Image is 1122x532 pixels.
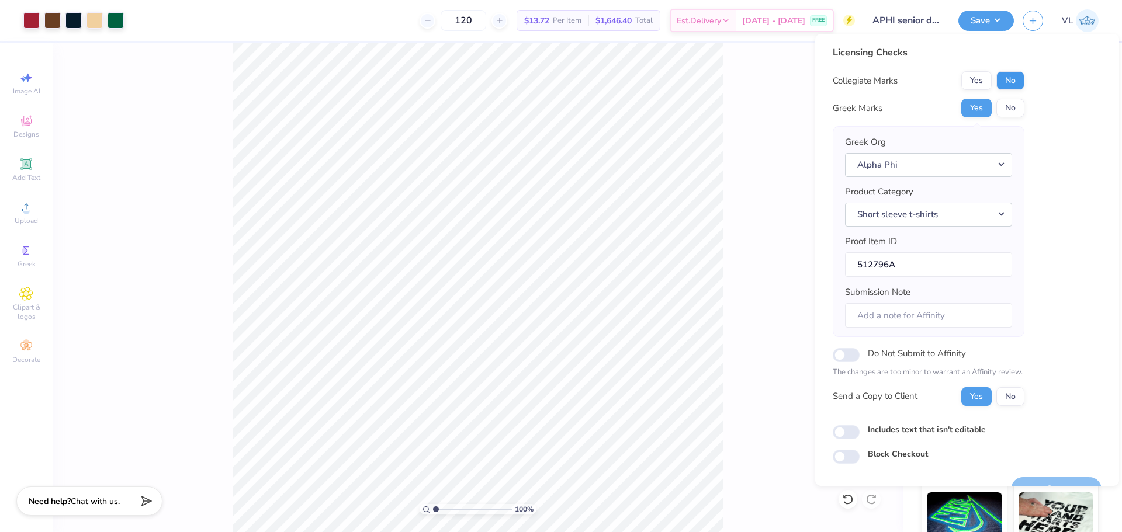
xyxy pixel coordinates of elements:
label: Includes text that isn't editable [868,423,986,436]
button: No [996,99,1024,117]
button: Yes [961,71,992,90]
div: Collegiate Marks [833,74,898,88]
p: The changes are too minor to warrant an Affinity review. [833,367,1024,378]
span: Clipart & logos [6,302,47,321]
span: Total [635,15,653,27]
span: Per Item [553,15,581,27]
span: Greek [18,259,36,269]
button: No [996,71,1024,90]
a: VL [1062,9,1099,32]
button: Yes [961,387,992,406]
button: No [996,387,1024,406]
div: Send a Copy to Client [833,390,917,403]
div: Licensing Checks [833,46,1024,60]
label: Proof Item ID [845,235,897,248]
label: Submission Note [845,286,910,299]
label: Product Category [845,185,913,199]
span: Add Text [12,173,40,182]
input: Untitled Design [864,9,950,32]
span: Decorate [12,355,40,364]
input: Add a note for Affinity [845,303,1012,328]
span: Chat with us. [71,496,120,507]
button: Alpha Phi [845,153,1012,177]
span: FREE [812,16,825,25]
button: Save [958,11,1014,31]
label: Greek Org [845,135,886,149]
span: VL [1062,14,1073,27]
span: Upload [15,216,38,225]
span: 100 % [515,504,534,514]
input: – – [441,10,486,31]
div: Greek Marks [833,102,882,115]
span: [DATE] - [DATE] [742,15,805,27]
span: $1,646.40 [595,15,632,27]
span: $13.72 [524,15,549,27]
label: Do Not Submit to Affinity [868,346,966,361]
strong: Need help? [29,496,71,507]
span: Designs [13,130,39,139]
span: Image AI [13,86,40,96]
img: Vincent Lloyd Laurel [1076,9,1099,32]
label: Block Checkout [868,448,928,460]
button: Short sleeve t-shirts [845,203,1012,227]
span: Est. Delivery [677,15,721,27]
button: Yes [961,99,992,117]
